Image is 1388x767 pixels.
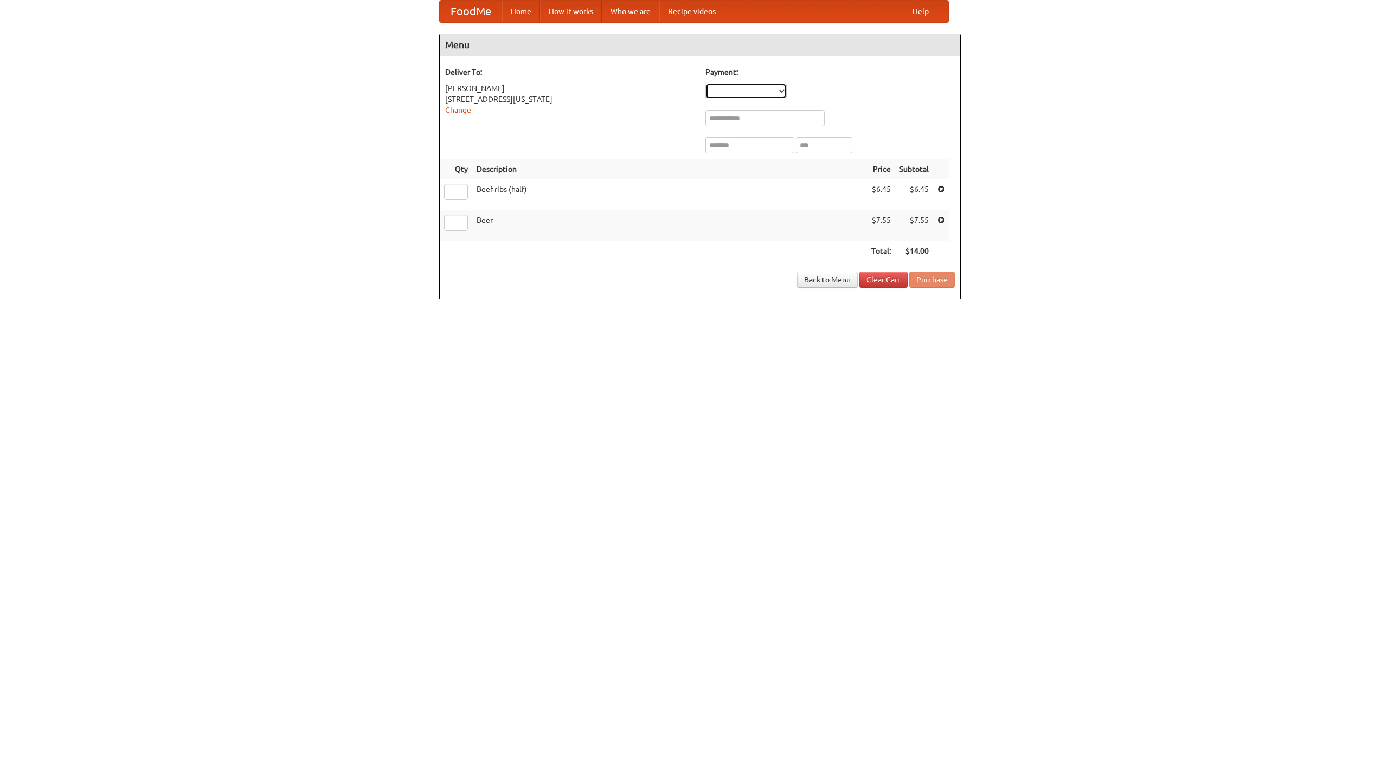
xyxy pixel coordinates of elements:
[867,159,895,179] th: Price
[445,106,471,114] a: Change
[445,94,695,105] div: [STREET_ADDRESS][US_STATE]
[472,179,867,210] td: Beef ribs (half)
[895,210,933,241] td: $7.55
[859,272,908,288] a: Clear Cart
[867,241,895,261] th: Total:
[895,159,933,179] th: Subtotal
[867,210,895,241] td: $7.55
[904,1,937,22] a: Help
[502,1,540,22] a: Home
[540,1,602,22] a: How it works
[445,83,695,94] div: [PERSON_NAME]
[602,1,659,22] a: Who we are
[895,241,933,261] th: $14.00
[895,179,933,210] td: $6.45
[705,67,955,78] h5: Payment:
[659,1,724,22] a: Recipe videos
[440,1,502,22] a: FoodMe
[445,67,695,78] h5: Deliver To:
[909,272,955,288] button: Purchase
[440,34,960,56] h4: Menu
[472,210,867,241] td: Beer
[797,272,858,288] a: Back to Menu
[867,179,895,210] td: $6.45
[440,159,472,179] th: Qty
[472,159,867,179] th: Description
